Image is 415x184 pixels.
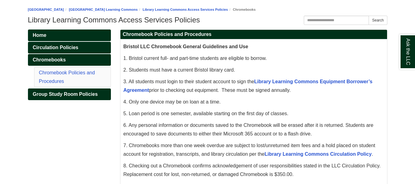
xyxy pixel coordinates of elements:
span: 8. Checking out a Chromebook confirms acknowledgement of user responsibilities stated in the LLC ... [123,163,381,177]
h2: Chromebook Policies and Procedures [120,30,387,39]
span: Circulation Policies [33,45,78,50]
button: Search [369,16,387,25]
a: Circulation Policies [28,42,111,53]
a: [GEOGRAPHIC_DATA] [28,8,64,11]
span: Home [33,33,46,38]
span: Chromebooks [33,57,66,62]
a: Chromebooks [28,54,111,66]
span: 1. Bristol current full- and part-time students are eligible to borrow. [123,56,267,61]
span: Bristol LLC Chromebook General Guidelines and Use [123,44,248,49]
span: 3. All students must login to their student account to sign the prior to checking out equipment. ... [123,79,373,93]
span: 6. Any personal information or documents saved to the Chromebook will be erased after it is retur... [123,123,374,136]
a: [GEOGRAPHIC_DATA] Learning Commons [69,8,138,11]
li: Chromebooks [228,7,256,13]
a: Group Study Room Policies [28,88,111,100]
h1: Library Learning Commons Access Services Policies [28,16,387,24]
a: Library Learning Commons Circulation Policy [264,151,372,157]
a: Chromebook Policies and Procedures [39,70,95,84]
nav: breadcrumb [28,7,387,13]
span: Group Study Room Policies [33,92,98,97]
div: Guide Pages [28,29,111,100]
a: Home [28,29,111,41]
span: 2. Students must have a current Bristol library card. [123,67,235,72]
span: 4. Only one device may be on loan at a time. [123,99,221,104]
span: 5. Loan period is one semester, available starting on the first day of classes. [123,111,288,116]
span: 7. Chromebooks more than one week overdue are subject to lost/unreturned item fees and a hold pla... [123,143,375,157]
a: Library Learning Commons Access Services Policies [143,8,228,11]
